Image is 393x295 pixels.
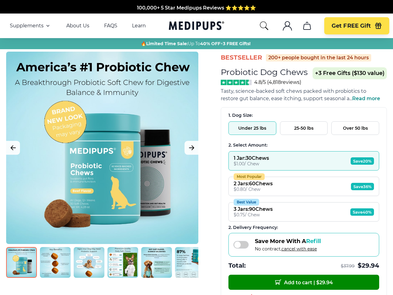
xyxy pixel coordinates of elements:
[107,247,138,278] img: Probiotic Dog Chews | Natural Dog Supplements
[6,247,37,278] img: Probiotic Dog Chews | Natural Dog Supplements
[74,247,104,278] img: Probiotic Dog Chews | Natural Dog Supplements
[221,67,308,77] h1: Probiotic Dog Chews
[221,88,366,94] span: Tasty, science-backed soft chews packed with probiotics to
[331,121,379,135] button: Over 50 lbs
[349,96,380,101] span: ...
[6,141,20,155] button: Previous Image
[300,18,314,33] button: cart
[255,238,321,245] span: Save More With A
[234,199,259,206] div: Best Value
[234,161,269,167] div: $ 1.00 / Chew
[228,177,379,196] button: Most Popular2 Jars:60Chews$0.80/ ChewSave36%
[280,18,295,33] button: account
[282,246,317,252] span: cancel with ease
[185,141,198,155] button: Next Image
[95,12,299,18] span: Made In The [GEOGRAPHIC_DATA] from domestic & globally sourced ingredients
[137,5,256,11] span: 100,000+ 5 Star Medipups Reviews ⭐️⭐️⭐️⭐️⭐️
[40,247,71,278] img: Probiotic Dog Chews | Natural Dog Supplements
[234,173,265,180] div: Most Popular
[280,121,328,135] button: 25-50 lbs
[324,17,389,34] button: Get FREE Gift
[228,121,276,135] button: Under 25 lbs
[313,67,387,79] span: +3 Free Gifts ($130 value)
[228,275,379,290] button: Add to cart | $29.94
[228,142,379,148] div: 2. Select Amount:
[221,80,252,85] img: Stars - 4.8
[104,23,117,29] a: FAQS
[332,22,371,29] span: Get FREE Gift
[259,21,269,31] button: search
[358,262,379,270] span: $ 29.94
[306,238,321,245] span: Refill
[141,247,172,278] img: Probiotic Dog Chews | Natural Dog Supplements
[221,53,262,62] span: BestSeller
[228,262,246,270] span: Total:
[228,202,379,222] button: Best Value3 Jars:90Chews$0.75/ ChewSave40%
[234,155,269,161] div: 1 Jar : 30 Chews
[132,23,146,29] a: Learn
[255,246,321,252] span: No contract,
[228,151,379,171] button: 1 Jar:30Chews$1.00/ ChewSave20%
[351,183,374,190] span: Save 36%
[275,279,333,285] span: Add to cart | $ 29.94
[175,247,206,278] img: Probiotic Dog Chews | Natural Dog Supplements
[234,187,273,192] div: $ 0.80 / Chew
[352,96,380,101] span: Read more
[234,206,273,212] div: 3 Jars : 90 Chews
[10,22,52,29] button: Supplements
[234,181,273,187] div: 2 Jars : 60 Chews
[169,20,224,33] a: Medipups
[228,225,278,230] span: 2 . Delivery Frequency:
[66,23,89,29] a: About Us
[141,41,251,47] span: 🔥 Up To +
[341,263,355,269] span: $ 37.99
[351,157,374,165] span: Save 20%
[234,212,273,218] div: $ 0.75 / Chew
[254,79,301,85] span: 4.8/5 ( 4,818 reviews)
[221,96,349,101] span: restore gut balance, ease itching, support seasonal a
[10,23,44,29] span: Supplements
[350,208,374,216] span: Save 40%
[266,54,371,61] div: 200+ people bought in the last 24 hours
[228,112,379,118] div: 1. Dog Size:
